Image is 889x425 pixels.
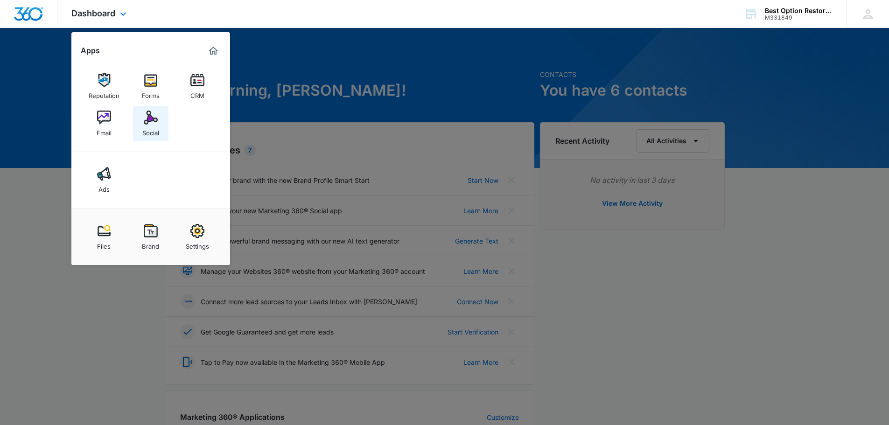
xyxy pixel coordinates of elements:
[186,238,209,250] div: Settings
[133,106,168,141] a: Social
[206,43,221,58] a: Marketing 360® Dashboard
[86,162,122,198] a: Ads
[180,219,215,255] a: Settings
[765,7,833,14] div: account name
[142,87,160,99] div: Forms
[71,8,115,18] span: Dashboard
[86,69,122,104] a: Reputation
[133,69,168,104] a: Forms
[89,87,119,99] div: Reputation
[86,106,122,141] a: Email
[86,219,122,255] a: Files
[97,125,112,137] div: Email
[142,238,159,250] div: Brand
[97,238,111,250] div: Files
[765,14,833,21] div: account id
[133,219,168,255] a: Brand
[81,46,100,55] h2: Apps
[190,87,204,99] div: CRM
[142,125,159,137] div: Social
[180,69,215,104] a: CRM
[98,181,110,193] div: Ads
